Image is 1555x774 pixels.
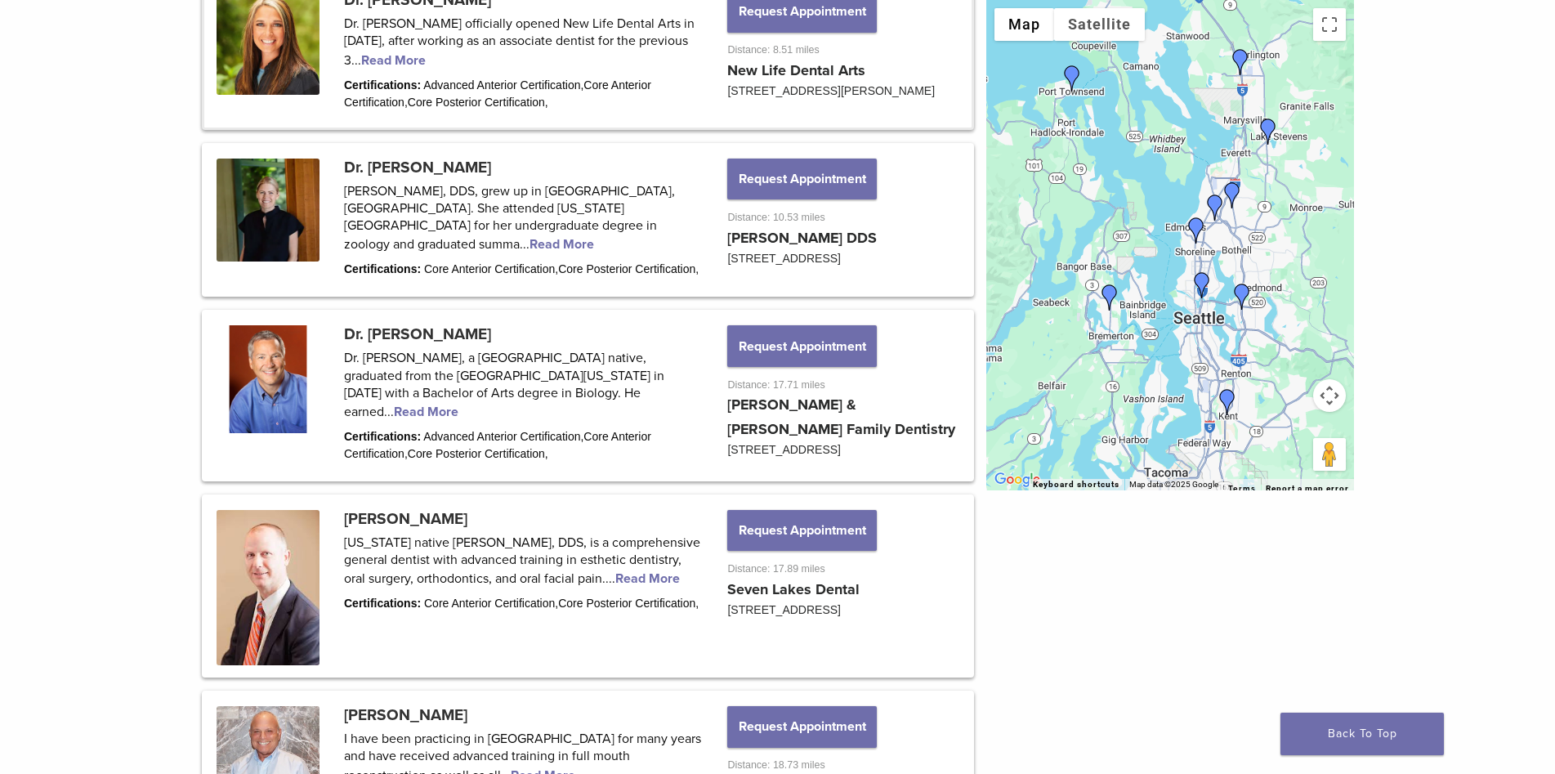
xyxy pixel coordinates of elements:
a: Report a map error [1266,484,1349,493]
div: Dr. Brent Robinson [1202,195,1228,221]
button: Keyboard shortcuts [1033,479,1119,490]
button: Drag Pegman onto the map to open Street View [1313,438,1346,471]
div: Dr. Amrita Majumdar [1214,389,1240,415]
div: Dr. Rose Holdren [1097,284,1123,311]
button: Request Appointment [727,510,876,551]
button: Show street map [994,8,1054,41]
button: Toggle fullscreen view [1313,8,1346,41]
div: Dr. James Rosenwald [1229,284,1255,310]
button: Request Appointment [727,706,876,747]
div: Dr. Megan Jones [1183,217,1209,244]
a: Back To Top [1280,713,1444,755]
div: Dr. Brad Larreau [1227,49,1253,75]
button: Request Appointment [727,325,876,366]
div: Dr. Charles Wallace [1189,272,1215,298]
button: Request Appointment [727,159,876,199]
button: Map camera controls [1313,379,1346,412]
a: Open this area in Google Maps (opens a new window) [990,469,1044,490]
button: Show satellite imagery [1054,8,1145,41]
a: Terms (opens in new tab) [1228,484,1256,494]
span: Map data ©2025 Google [1129,480,1218,489]
div: Dr. Paul Krzeszowski [1219,182,1245,208]
img: Google [990,469,1044,490]
div: Dr. Jim Cunnington [1059,65,1085,92]
div: Dr. Amy Thompson [1255,119,1281,145]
